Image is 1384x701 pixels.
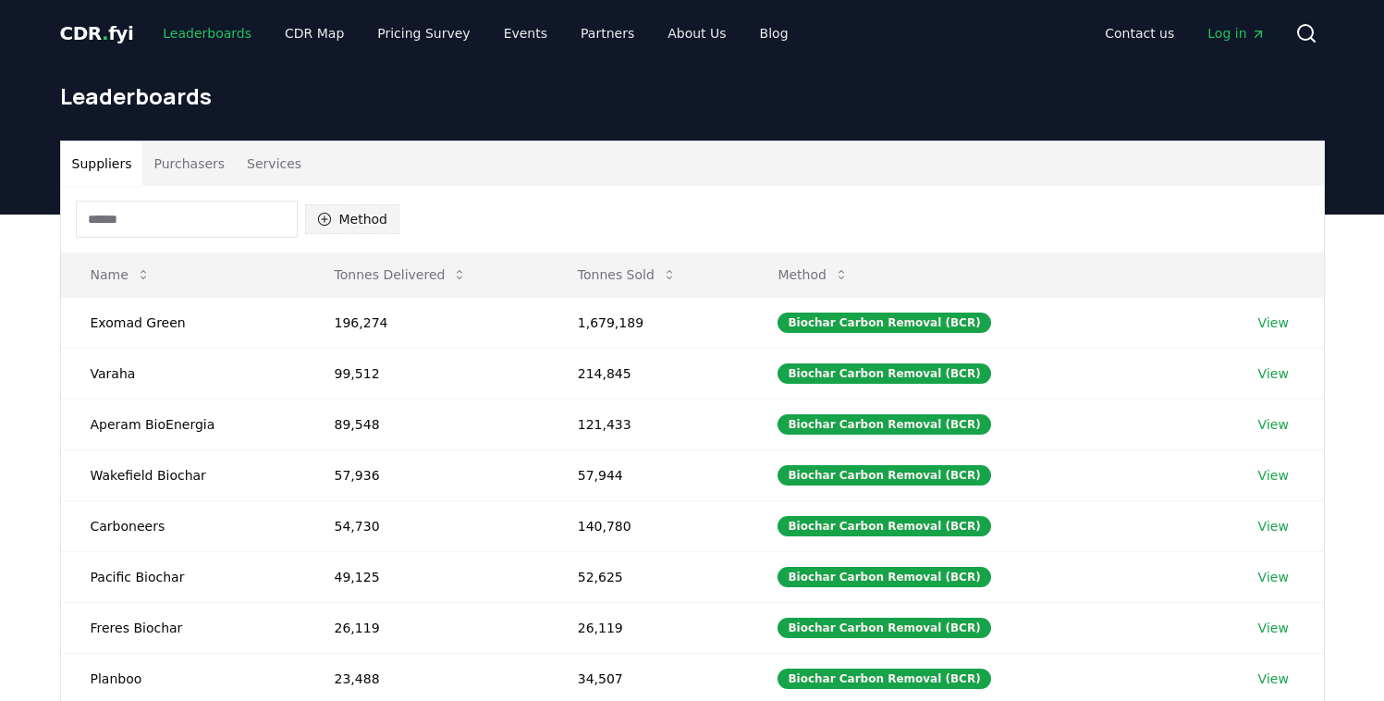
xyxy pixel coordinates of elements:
span: Log in [1207,24,1265,43]
td: 57,936 [305,449,548,500]
a: About Us [653,17,741,50]
td: 52,625 [548,551,749,602]
td: 26,119 [305,602,548,653]
h1: Leaderboards [60,81,1325,111]
a: CDR.fyi [60,20,134,46]
div: Biochar Carbon Removal (BCR) [778,669,990,689]
a: View [1258,670,1289,688]
td: 121,433 [548,399,749,449]
td: 57,944 [548,449,749,500]
button: Name [76,256,165,293]
td: 89,548 [305,399,548,449]
div: Biochar Carbon Removal (BCR) [778,363,990,384]
a: View [1258,517,1289,535]
button: Services [236,141,312,186]
td: 26,119 [548,602,749,653]
td: 54,730 [305,500,548,551]
a: Contact us [1090,17,1189,50]
a: Events [489,17,562,50]
a: View [1258,415,1289,434]
button: Tonnes Sold [563,256,692,293]
button: Tonnes Delivered [320,256,483,293]
div: Biochar Carbon Removal (BCR) [778,465,990,486]
button: Suppliers [61,141,143,186]
td: 140,780 [548,500,749,551]
td: 1,679,189 [548,297,749,348]
td: 49,125 [305,551,548,602]
div: Biochar Carbon Removal (BCR) [778,567,990,587]
a: Log in [1193,17,1280,50]
td: Varaha [61,348,305,399]
a: View [1258,314,1289,332]
td: Exomad Green [61,297,305,348]
a: CDR Map [270,17,359,50]
div: Biochar Carbon Removal (BCR) [778,618,990,638]
a: Partners [566,17,649,50]
td: Pacific Biochar [61,551,305,602]
div: Biochar Carbon Removal (BCR) [778,516,990,536]
td: 99,512 [305,348,548,399]
a: View [1258,568,1289,586]
button: Purchasers [142,141,236,186]
a: Blog [745,17,803,50]
a: Leaderboards [148,17,266,50]
nav: Main [1090,17,1280,50]
td: Freres Biochar [61,602,305,653]
a: Pricing Survey [362,17,484,50]
a: View [1258,619,1289,637]
td: Wakefield Biochar [61,449,305,500]
td: 214,845 [548,348,749,399]
td: Aperam BioEnergia [61,399,305,449]
td: Carboneers [61,500,305,551]
div: Biochar Carbon Removal (BCR) [778,414,990,435]
div: Biochar Carbon Removal (BCR) [778,313,990,333]
span: . [102,22,108,44]
a: View [1258,364,1289,383]
span: CDR fyi [60,22,134,44]
nav: Main [148,17,802,50]
button: Method [763,256,863,293]
a: View [1258,466,1289,485]
button: Method [305,204,400,234]
td: 196,274 [305,297,548,348]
